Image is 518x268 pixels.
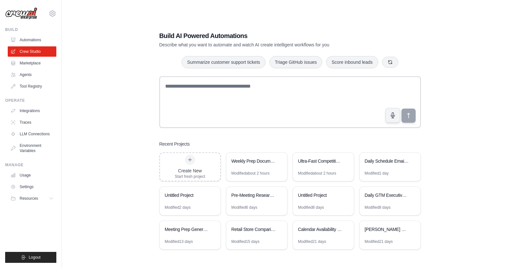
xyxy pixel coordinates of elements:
img: Logo [5,7,37,20]
a: Settings [8,182,56,192]
a: LLM Connections [8,129,56,139]
button: Logout [5,252,56,263]
div: Manage [5,162,56,167]
a: Agents [8,70,56,80]
a: Integrations [8,106,56,116]
div: Retail Store Comparison Research [231,226,276,233]
div: Modified 6 days [231,205,258,210]
div: Modified about 2 hours [298,171,336,176]
button: Get new suggestions [382,57,398,68]
a: Environment Variables [8,140,56,156]
div: Create New [175,167,205,174]
a: Usage [8,170,56,180]
div: Modified 8 days [365,205,391,210]
div: Modified 8 days [298,205,324,210]
div: Operate [5,98,56,103]
span: Logout [29,255,41,260]
div: [PERSON_NAME] Email Slack Notifier [365,226,409,233]
div: Calendar Availability Finder [298,226,342,233]
a: Automations [8,35,56,45]
div: Modified 21 days [365,239,393,244]
div: Modified 15 days [231,239,259,244]
a: Traces [8,117,56,128]
h1: Build AI Powered Automations [159,31,376,40]
div: Weekly Prep Document Organizer [231,158,276,164]
div: Ultra-Fast Competitive Intelligence [298,158,342,164]
p: Describe what you want to automate and watch AI create intelligent workflows for you [159,42,376,48]
button: Summarize customer support tickets [182,56,265,68]
h3: Recent Projects [159,141,190,147]
div: Start fresh project [175,174,205,179]
div: Modified about 2 hours [231,171,270,176]
div: Untitled Project [298,192,342,198]
div: Daily Schedule Email Automation [365,158,409,164]
div: Modified 2 days [165,205,191,210]
a: Tool Registry [8,81,56,91]
a: Marketplace [8,58,56,68]
button: Triage GitHub issues [269,56,322,68]
div: Modified 1 day [365,171,389,176]
div: Daily GTM Executive Email Updates [365,192,409,198]
button: Resources [8,193,56,204]
a: Crew Studio [8,46,56,57]
div: Modified 13 days [165,239,193,244]
div: Meeting Prep Generator [165,226,209,233]
div: Build [5,27,56,32]
button: Click to speak your automation idea [385,108,400,123]
div: Untitled Project [165,192,209,198]
button: Score inbound leads [326,56,378,68]
span: Resources [20,196,38,201]
div: Modified 21 days [298,239,326,244]
div: Pre-Meeting Research & Notes Automation [231,192,276,198]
